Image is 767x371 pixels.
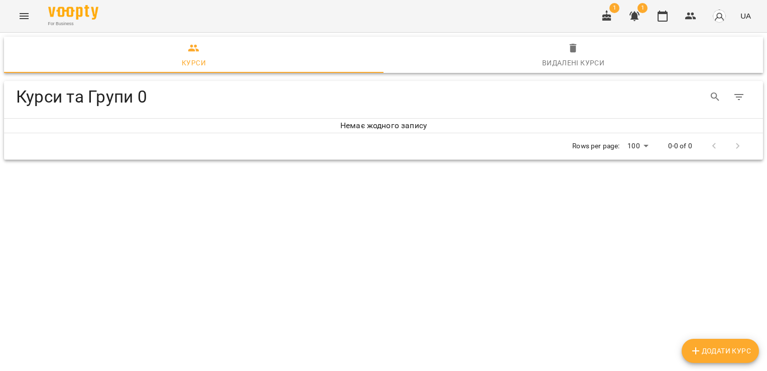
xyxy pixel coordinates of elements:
p: 0-0 of 0 [668,141,692,151]
span: UA [740,11,751,21]
img: avatar_s.png [712,9,726,23]
img: Voopty Logo [48,5,98,20]
button: Search [703,85,727,109]
p: Rows per page: [572,141,619,151]
span: Додати Курс [690,345,751,357]
div: 100 [623,139,652,153]
span: 1 [609,3,619,13]
div: Table Toolbar [4,81,763,113]
h4: Курси та Групи 0 [16,86,425,107]
span: For Business [48,21,98,27]
div: Курси [182,57,206,69]
button: Додати Курс [682,339,759,363]
div: Видалені курси [542,57,605,69]
h6: Немає жодного запису [4,119,763,133]
span: 1 [637,3,648,13]
button: Menu [12,4,36,28]
button: UA [736,7,755,25]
